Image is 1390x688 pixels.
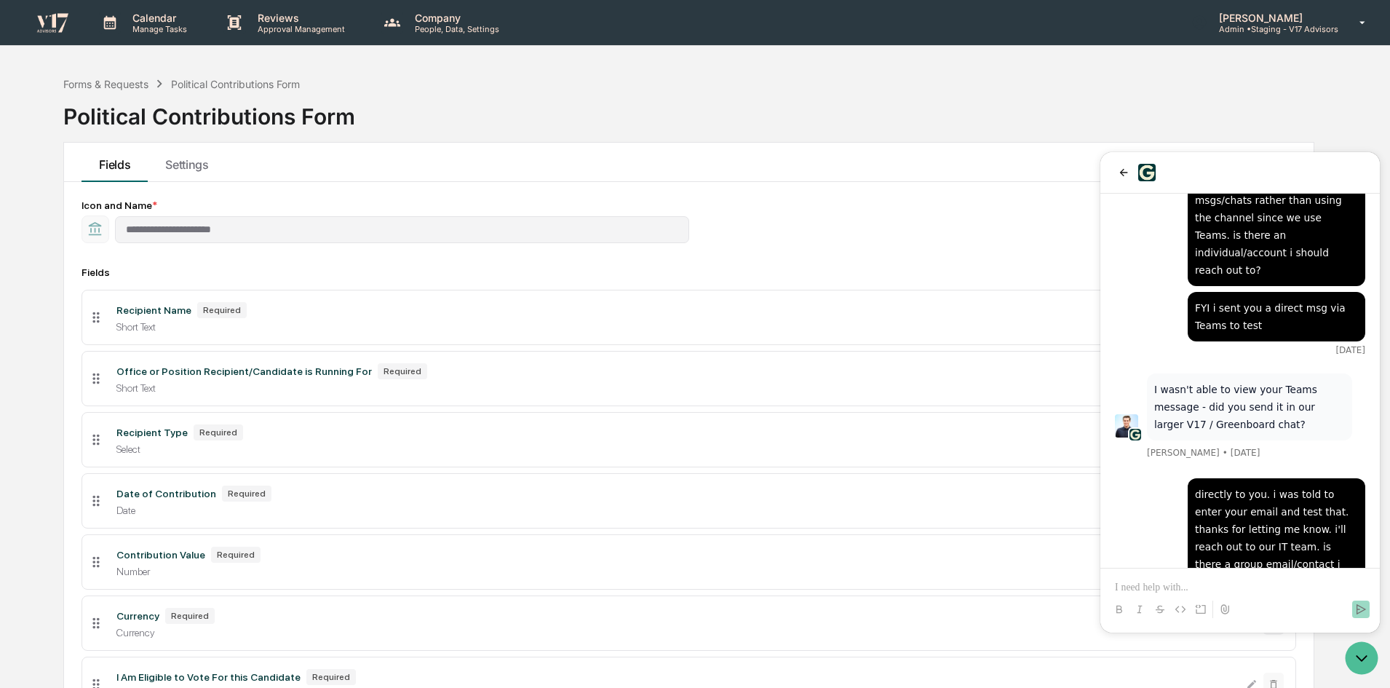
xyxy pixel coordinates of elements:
[116,610,159,622] div: Currency
[82,266,1296,278] div: Fields
[197,302,247,318] div: Required
[63,78,148,90] div: Forms & Requests
[116,304,191,316] div: Recipient Name
[378,363,427,379] div: Required
[194,424,243,440] div: Required
[63,92,355,130] div: Political Contributions Form
[35,12,70,33] img: logo
[1100,152,1380,633] iframe: Customer support window
[403,12,507,24] p: Company
[116,488,216,499] div: Date of Contribution
[1207,24,1338,34] p: Admin • Staging - V17 Advisors
[116,365,372,377] div: Office or Position Recipient/Candidate is Running For
[82,199,1296,211] div: Icon and Name
[116,549,205,561] div: Contribution Value
[116,627,1235,638] div: Currency
[403,24,507,34] p: People, Data, Settings
[165,608,215,624] div: Required
[116,566,1235,577] div: Number
[116,505,1235,516] div: Date
[116,321,1235,333] div: Short Text
[121,12,194,24] p: Calendar
[116,382,1235,394] div: Short Text
[148,143,226,182] button: Settings
[1343,640,1383,679] iframe: Open customer support
[246,24,352,34] p: Approval Management
[246,12,352,24] p: Reviews
[82,143,148,182] button: Fields
[121,24,194,34] p: Manage Tasks
[116,671,301,683] div: I Am Eligible to Vote For this Candidate
[116,427,188,438] div: Recipient Type
[116,443,1235,455] div: Select
[222,486,271,502] div: Required
[171,78,300,90] div: Political Contributions Form
[211,547,261,563] div: Required
[306,669,356,685] div: Required
[1207,12,1338,24] p: [PERSON_NAME]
